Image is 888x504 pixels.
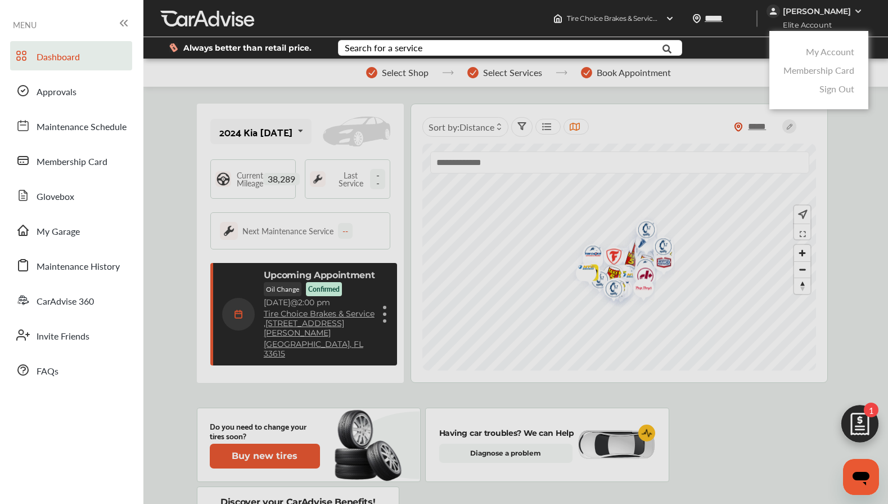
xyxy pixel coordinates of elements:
a: Membership Card [10,146,132,175]
span: My Garage [37,225,80,239]
a: Sign Out [819,82,854,95]
a: FAQs [10,355,132,385]
a: My Garage [10,216,132,245]
span: Always better than retail price. [183,44,312,52]
span: CarAdvise 360 [37,295,94,309]
a: Approvals [10,76,132,105]
span: Dashboard [37,50,80,65]
div: Search for a service [345,43,422,52]
a: Dashboard [10,41,132,70]
iframe: Button to launch messaging window [843,459,879,495]
img: dollor_label_vector.a70140d1.svg [169,43,178,52]
a: Invite Friends [10,320,132,350]
span: FAQs [37,364,58,379]
span: Maintenance Schedule [37,120,127,135]
a: My Account [806,45,854,58]
span: Invite Friends [37,329,89,344]
span: Approvals [37,85,76,100]
span: MENU [13,20,37,29]
img: edit-cartIcon.11d11f9a.svg [833,400,887,454]
a: Maintenance History [10,251,132,280]
a: CarAdvise 360 [10,286,132,315]
span: Glovebox [37,190,74,204]
a: Glovebox [10,181,132,210]
span: Maintenance History [37,260,120,274]
span: Membership Card [37,155,107,170]
a: Membership Card [783,64,854,77]
span: 1 [864,403,878,417]
a: Maintenance Schedule [10,111,132,140]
